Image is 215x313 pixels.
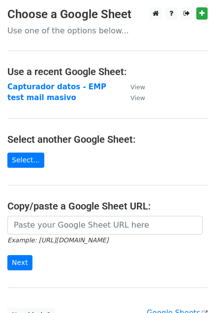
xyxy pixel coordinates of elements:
a: View [121,82,145,91]
input: Paste your Google Sheet URL here [7,216,203,235]
a: Select... [7,153,44,168]
h4: Use a recent Google Sheet: [7,66,208,78]
a: View [121,93,145,102]
h3: Choose a Google Sheet [7,7,208,22]
small: View [130,83,145,91]
small: View [130,94,145,102]
a: test mail masivo [7,93,76,102]
small: Example: [URL][DOMAIN_NAME] [7,236,108,244]
p: Use one of the options below... [7,26,208,36]
h4: Copy/paste a Google Sheet URL: [7,200,208,212]
h4: Select another Google Sheet: [7,133,208,145]
input: Next [7,255,32,270]
a: Capturador datos - EMP [7,82,106,91]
